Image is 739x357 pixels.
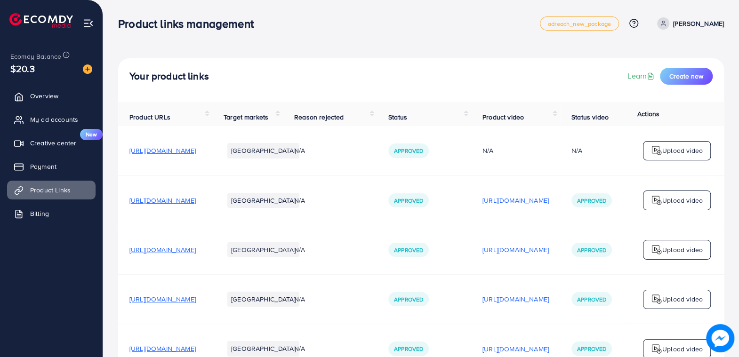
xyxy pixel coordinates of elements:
span: N/A [294,245,305,254]
span: $20.3 [10,62,35,75]
span: My ad accounts [30,115,78,124]
li: [GEOGRAPHIC_DATA] [227,341,299,356]
span: N/A [294,146,305,155]
span: N/A [294,294,305,304]
a: Learn [627,71,656,81]
li: [GEOGRAPHIC_DATA] [227,193,299,208]
span: Ecomdy Balance [10,52,61,61]
p: [URL][DOMAIN_NAME] [482,294,549,305]
span: Status [388,112,407,122]
h3: Product links management [118,17,261,31]
img: logo [651,294,662,305]
a: Overview [7,87,96,105]
a: Billing [7,204,96,223]
span: [URL][DOMAIN_NAME] [129,146,196,155]
img: logo [651,343,662,355]
a: adreach_new_package [540,16,619,31]
img: logo [651,244,662,255]
span: Payment [30,162,56,171]
span: Approved [394,147,423,155]
a: [PERSON_NAME] [653,17,724,30]
span: Billing [30,209,49,218]
p: [PERSON_NAME] [673,18,724,29]
div: N/A [482,146,549,155]
span: Target markets [224,112,268,122]
span: adreach_new_package [548,21,611,27]
li: [GEOGRAPHIC_DATA] [227,143,299,158]
span: Reason rejected [294,112,344,122]
span: Approved [394,295,423,303]
span: Approved [394,345,423,353]
p: [URL][DOMAIN_NAME] [482,244,549,255]
a: My ad accounts [7,110,96,129]
a: Payment [7,157,96,176]
span: [URL][DOMAIN_NAME] [129,196,196,205]
span: Approved [577,197,606,205]
span: Product Links [30,185,71,195]
span: Approved [394,246,423,254]
span: Approved [577,246,606,254]
img: menu [83,18,94,29]
span: Approved [394,197,423,205]
button: Create new [660,68,713,85]
span: [URL][DOMAIN_NAME] [129,294,196,304]
span: Product URLs [129,112,170,122]
span: Overview [30,91,58,101]
a: Creative centerNew [7,134,96,152]
span: [URL][DOMAIN_NAME] [129,245,196,254]
span: N/A [294,196,305,205]
li: [GEOGRAPHIC_DATA] [227,292,299,307]
span: Approved [577,345,606,353]
p: Upload video [662,195,703,206]
a: Product Links [7,181,96,199]
p: [URL][DOMAIN_NAME] [482,343,549,355]
p: Upload video [662,343,703,355]
img: logo [651,195,662,206]
span: Approved [577,295,606,303]
p: Upload video [662,244,703,255]
img: logo [651,145,662,156]
span: [URL][DOMAIN_NAME] [129,344,196,353]
span: Product video [482,112,524,122]
p: Upload video [662,145,703,156]
img: image [83,64,92,74]
img: logo [9,13,73,28]
span: Creative center [30,138,76,148]
span: N/A [294,344,305,353]
p: [URL][DOMAIN_NAME] [482,195,549,206]
span: Actions [637,109,659,119]
img: image [706,324,734,352]
span: Create new [669,71,703,81]
h4: Your product links [129,71,209,82]
p: Upload video [662,294,703,305]
span: Status video [571,112,609,122]
div: N/A [571,146,582,155]
li: [GEOGRAPHIC_DATA] [227,242,299,257]
span: New [80,129,103,140]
